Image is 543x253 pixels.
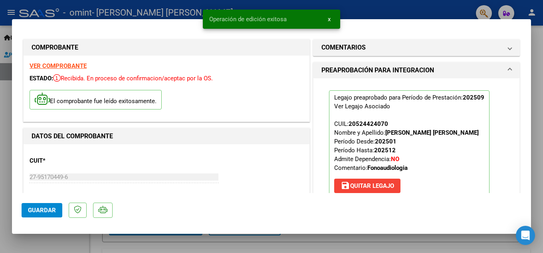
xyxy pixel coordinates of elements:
[321,12,337,26] button: x
[313,78,519,215] div: PREAPROBACIÓN PARA INTEGRACION
[334,179,400,193] button: Quitar Legajo
[30,90,162,110] p: El comprobante fue leído exitosamente.
[328,16,331,23] span: x
[209,15,287,23] span: Operación de edición exitosa
[341,182,394,189] span: Quitar Legajo
[28,207,56,214] span: Guardar
[22,203,62,217] button: Guardar
[53,75,213,82] span: Recibida. En proceso de confirmacion/aceptac por la OS.
[385,129,479,136] strong: [PERSON_NAME] [PERSON_NAME]
[321,66,434,75] h1: PREAPROBACIÓN PARA INTEGRACION
[313,62,519,78] mat-expansion-panel-header: PREAPROBACIÓN PARA INTEGRACION
[367,164,408,171] strong: Fonoaudiologia
[349,120,388,128] div: 20524424070
[321,43,366,52] h1: COMENTARIOS
[374,147,396,154] strong: 202512
[32,132,113,140] strong: DATOS DEL COMPROBANTE
[30,62,87,70] a: VER COMPROBANTE
[30,156,112,165] p: CUIT
[329,90,489,197] p: Legajo preaprobado para Período de Prestación:
[32,44,78,51] strong: COMPROBANTE
[463,94,484,101] strong: 202509
[313,40,519,56] mat-expansion-panel-header: COMENTARIOS
[341,181,350,190] mat-icon: save
[30,75,53,82] span: ESTADO:
[375,138,396,145] strong: 202501
[334,120,479,171] span: CUIL: Nombre y Apellido: Período Desde: Período Hasta: Admite Dependencia:
[334,102,390,111] div: Ver Legajo Asociado
[391,155,399,163] strong: NO
[334,164,408,171] span: Comentario:
[516,226,535,245] div: Open Intercom Messenger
